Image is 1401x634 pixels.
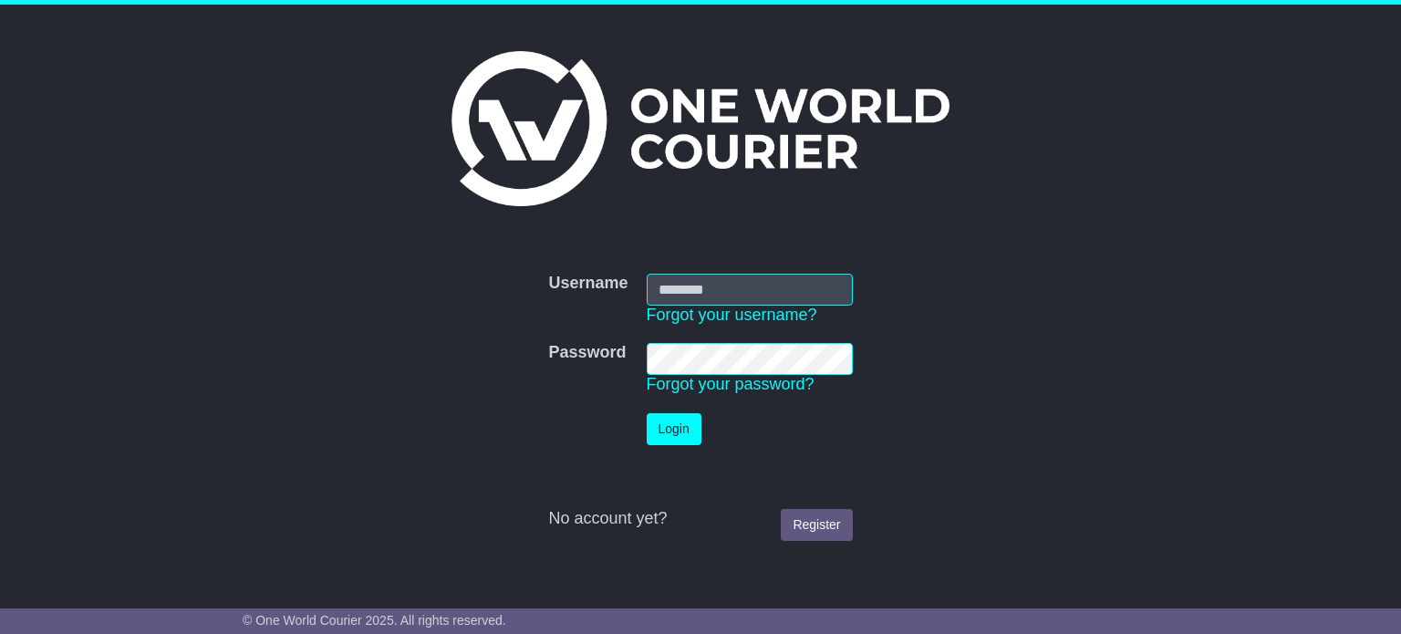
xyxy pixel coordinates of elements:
[451,51,950,206] img: One World
[647,306,817,324] a: Forgot your username?
[548,274,628,294] label: Username
[548,343,626,363] label: Password
[647,375,815,393] a: Forgot your password?
[781,509,852,541] a: Register
[243,613,506,628] span: © One World Courier 2025. All rights reserved.
[548,509,852,529] div: No account yet?
[647,413,701,445] button: Login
